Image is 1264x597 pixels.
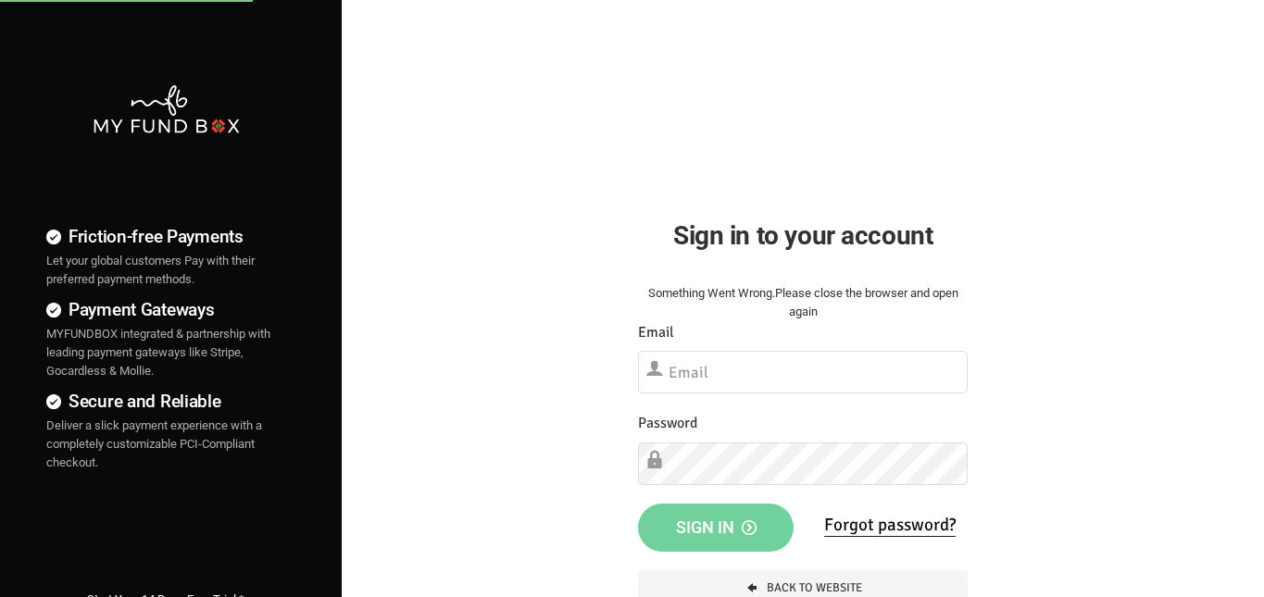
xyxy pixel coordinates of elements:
img: mfbwhite.png [92,83,241,135]
h4: Payment Gateways [46,296,286,323]
div: Something Went Wrong.Please close the browser and open again [638,284,968,321]
span: Deliver a slick payment experience with a completely customizable PCI-Compliant checkout. [46,418,262,469]
h4: Friction-free Payments [46,223,286,250]
a: Forgot password? [824,514,956,537]
span: Sign in [676,517,757,537]
button: Sign in [638,504,794,552]
h4: Secure and Reliable [46,388,286,415]
input: Email [638,351,968,393]
label: Password [638,412,697,435]
h2: Sign in to your account [638,216,968,255]
span: Let your global customers Pay with their preferred payment methods. [46,254,255,286]
label: Email [638,321,674,344]
span: MYFUNDBOX integrated & partnership with leading payment gateways like Stripe, Gocardless & Mollie. [46,327,270,378]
